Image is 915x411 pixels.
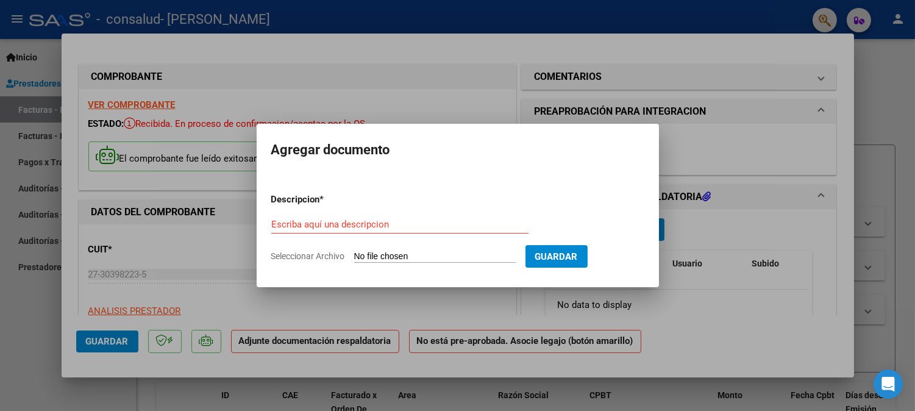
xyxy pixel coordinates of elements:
span: Guardar [535,251,578,262]
button: Guardar [525,245,588,268]
h2: Agregar documento [271,138,644,162]
div: Open Intercom Messenger [874,370,903,399]
span: Seleccionar Archivo [271,251,345,261]
p: Descripcion [271,193,383,207]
